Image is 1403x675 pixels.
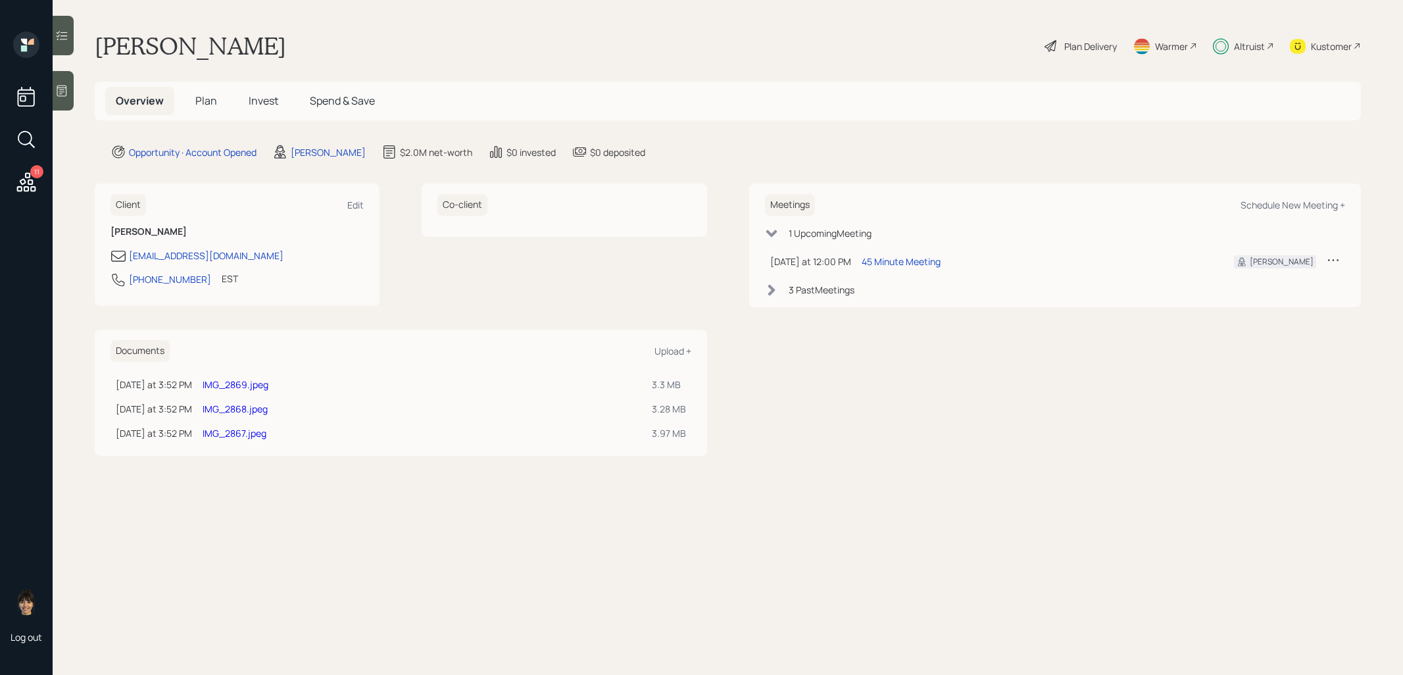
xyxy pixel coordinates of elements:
[652,378,686,391] div: 3.3 MB
[1311,39,1352,53] div: Kustomer
[770,255,851,268] div: [DATE] at 12:00 PM
[1064,39,1117,53] div: Plan Delivery
[652,402,686,416] div: 3.28 MB
[111,226,364,238] h6: [PERSON_NAME]
[11,631,42,643] div: Log out
[506,145,556,159] div: $0 invested
[116,402,192,416] div: [DATE] at 3:52 PM
[95,32,286,61] h1: [PERSON_NAME]
[437,194,487,216] h6: Co-client
[1250,256,1314,268] div: [PERSON_NAME]
[129,272,211,286] div: [PHONE_NUMBER]
[654,345,691,357] div: Upload +
[222,272,238,286] div: EST
[203,427,266,439] a: IMG_2867.jpeg
[129,145,257,159] div: Opportunity · Account Opened
[765,194,815,216] h6: Meetings
[116,378,192,391] div: [DATE] at 3:52 PM
[291,145,366,159] div: [PERSON_NAME]
[347,199,364,211] div: Edit
[789,283,854,297] div: 3 Past Meeting s
[1155,39,1188,53] div: Warmer
[129,249,283,262] div: [EMAIL_ADDRESS][DOMAIN_NAME]
[1241,199,1345,211] div: Schedule New Meeting +
[111,194,146,216] h6: Client
[1234,39,1265,53] div: Altruist
[590,145,645,159] div: $0 deposited
[310,93,375,108] span: Spend & Save
[789,226,872,240] div: 1 Upcoming Meeting
[195,93,217,108] span: Plan
[862,255,941,268] div: 45 Minute Meeting
[203,403,268,415] a: IMG_2868.jpeg
[400,145,472,159] div: $2.0M net-worth
[13,589,39,615] img: treva-nostdahl-headshot.png
[111,340,170,362] h6: Documents
[30,165,43,178] div: 11
[249,93,278,108] span: Invest
[116,93,164,108] span: Overview
[203,378,268,391] a: IMG_2869.jpeg
[116,426,192,440] div: [DATE] at 3:52 PM
[652,426,686,440] div: 3.97 MB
